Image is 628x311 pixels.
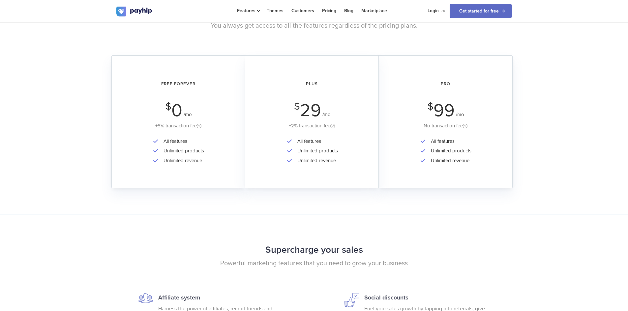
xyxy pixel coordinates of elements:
[254,75,369,93] h2: Plus
[254,122,369,130] div: +2% transaction fee
[428,146,471,156] li: Unlimited products
[138,293,153,303] img: affiliate-icon.svg
[450,4,512,18] a: Get started for free
[121,75,236,93] h2: Free Forever
[322,112,331,117] span: /mo
[165,103,171,111] span: $
[171,100,182,121] span: 0
[434,100,455,121] span: 99
[116,259,512,268] p: Powerful marketing features that you need to grow your business
[428,156,471,166] li: Unlimited revenue
[364,293,493,302] p: Social discounts
[160,156,204,166] li: Unlimited revenue
[300,100,321,121] span: 29
[184,112,192,117] span: /mo
[456,112,464,117] span: /mo
[294,146,338,156] li: Unlimited products
[428,137,471,146] li: All features
[158,293,287,302] p: Affiliate system
[294,103,300,111] span: $
[428,103,434,111] span: $
[237,8,259,13] span: Features
[116,21,512,31] p: You always get access to all the features regardless of the pricing plans.
[388,75,503,93] h2: Pro
[116,241,512,259] h2: Supercharge your sales
[294,137,338,146] li: All features
[388,122,503,130] div: No transaction fee
[116,7,153,16] img: logo.svg
[160,137,204,146] li: All features
[160,146,204,156] li: Unlimited products
[344,293,359,307] img: social-discounts-icon.svg
[294,156,338,166] li: Unlimited revenue
[121,122,236,130] div: +5% transaction fee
